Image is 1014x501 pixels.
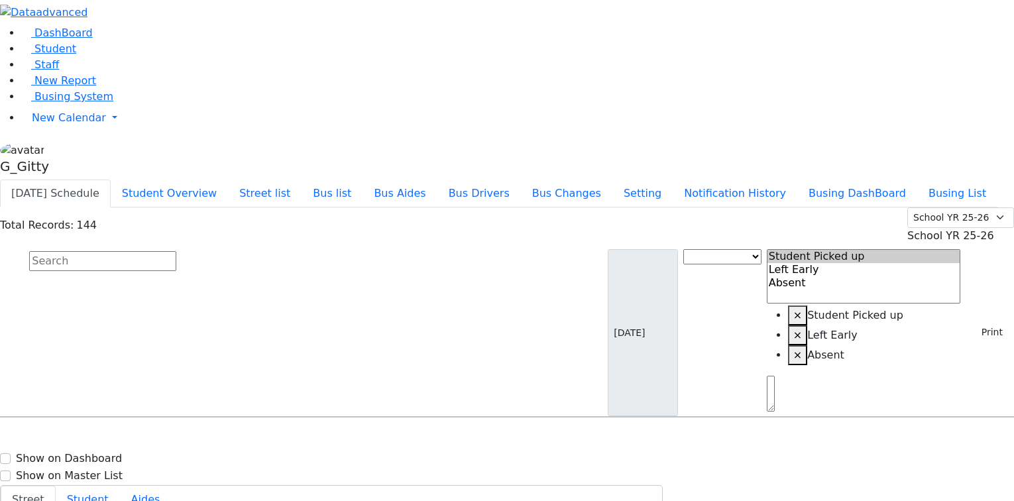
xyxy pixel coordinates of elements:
span: 144 [76,219,97,231]
li: Student Picked up [788,306,961,325]
span: DashBoard [34,27,93,39]
button: Remove item [788,306,807,325]
span: New Report [34,74,96,87]
label: Show on Master List [16,468,123,484]
li: Left Early [788,325,961,345]
option: Absent [767,276,960,290]
span: Student [34,42,76,55]
a: Busing System [21,90,113,103]
span: × [793,309,802,321]
select: Default select example [907,207,1014,228]
button: Bus Aides [363,180,437,207]
span: Absent [807,349,844,361]
button: Print [966,322,1009,343]
a: DashBoard [21,27,93,39]
button: Bus Drivers [437,180,521,207]
a: Student [21,42,76,55]
span: × [793,349,802,361]
span: School YR 25-26 [907,229,994,242]
option: Student Picked up [767,250,960,263]
span: Left Early [807,329,858,341]
button: Bus Changes [521,180,612,207]
span: New Calendar [32,111,106,124]
button: Busing DashBoard [797,180,917,207]
button: Busing List [917,180,997,207]
textarea: Search [767,376,775,412]
span: × [793,329,802,341]
a: New Calendar [21,105,1014,131]
a: New Report [21,74,96,87]
input: Search [29,251,176,271]
button: Student Overview [111,180,228,207]
button: Remove item [788,345,807,365]
a: Staff [21,58,59,71]
span: Staff [34,58,59,71]
li: Absent [788,345,961,365]
button: Remove item [788,325,807,345]
button: Notification History [673,180,797,207]
button: Street list [228,180,302,207]
label: Show on Dashboard [16,451,122,467]
button: Bus list [302,180,363,207]
button: Setting [612,180,673,207]
option: Left Early [767,263,960,276]
span: Busing System [34,90,113,103]
span: Student Picked up [807,309,903,321]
